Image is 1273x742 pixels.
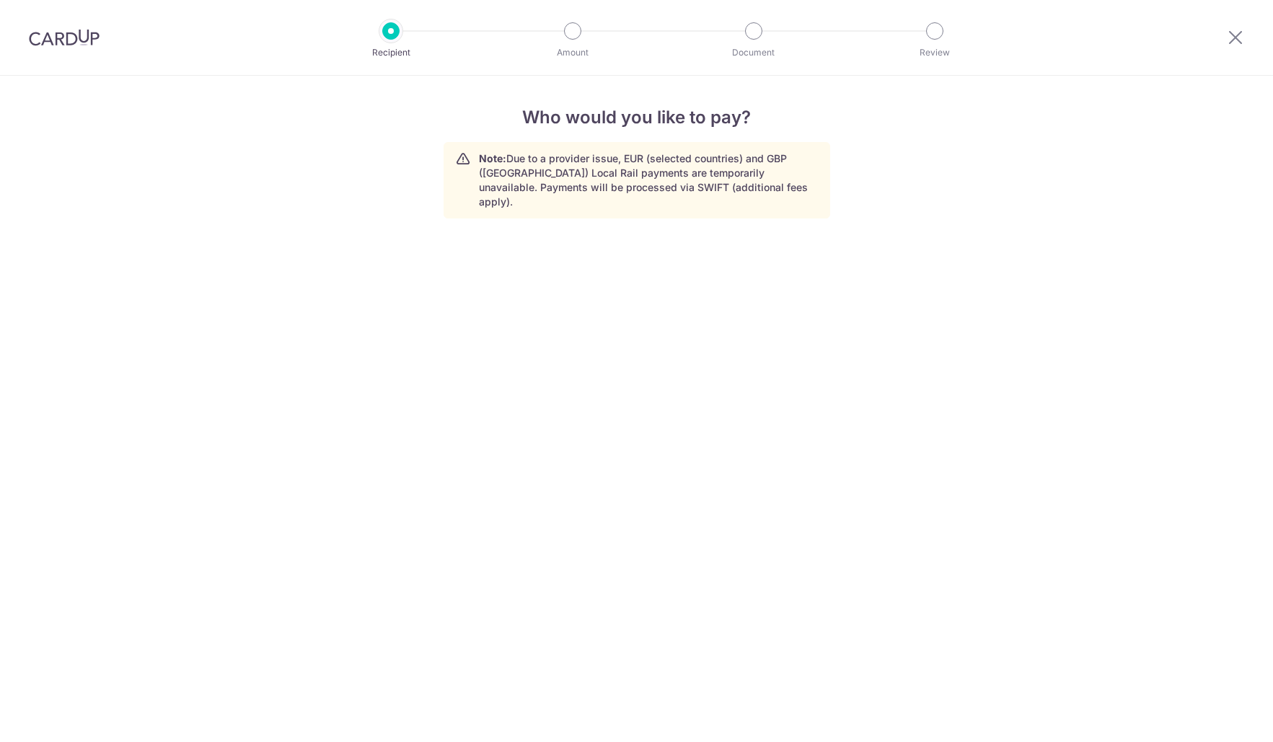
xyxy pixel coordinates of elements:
p: Recipient [338,45,444,60]
p: Amount [519,45,626,60]
img: CardUp [29,29,100,46]
p: Due to a provider issue, EUR (selected countries) and GBP ([GEOGRAPHIC_DATA]) Local Rail payments... [479,151,818,209]
strong: Note: [479,152,506,164]
p: Review [881,45,988,60]
p: Document [700,45,807,60]
h4: Who would you like to pay? [444,105,830,131]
